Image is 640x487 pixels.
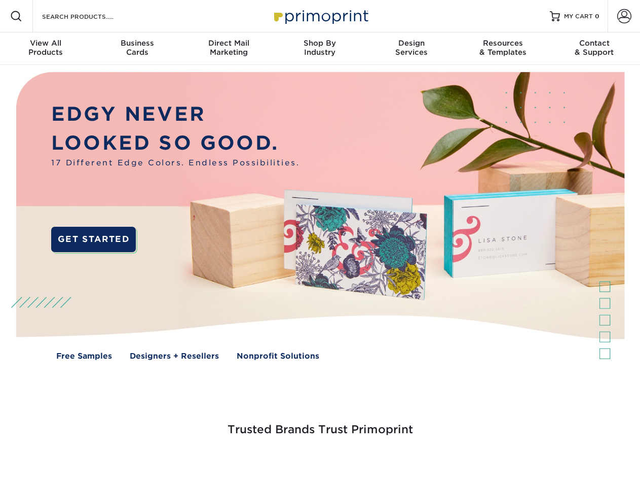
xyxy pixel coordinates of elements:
span: 0 [595,13,599,20]
a: BusinessCards [91,32,182,65]
a: Contact& Support [549,32,640,65]
div: & Templates [457,39,548,57]
a: Designers + Resellers [130,351,219,362]
img: Goodwill [547,463,548,463]
span: Design [366,39,457,48]
a: Shop ByIndustry [274,32,365,65]
span: 17 Different Edge Colors. Endless Possibilities. [51,157,299,169]
img: Freeform [152,463,153,463]
div: Marketing [183,39,274,57]
img: Amazon [451,463,451,463]
a: Free Samples [56,351,112,362]
div: Industry [274,39,365,57]
a: Direct MailMarketing [183,32,274,65]
span: Resources [457,39,548,48]
div: Services [366,39,457,57]
a: Nonprofit Solutions [237,351,319,362]
h3: Trusted Brands Trust Primoprint [24,399,617,448]
div: & Support [549,39,640,57]
a: GET STARTED [51,227,136,252]
img: Primoprint [270,5,371,27]
span: Shop By [274,39,365,48]
span: Business [91,39,182,48]
span: Direct Mail [183,39,274,48]
div: Cards [91,39,182,57]
input: SEARCH PRODUCTS..... [41,10,140,22]
a: Resources& Templates [457,32,548,65]
span: MY CART [564,12,593,21]
p: LOOKED SO GOOD. [51,129,299,158]
p: EDGY NEVER [51,100,299,129]
a: DesignServices [366,32,457,65]
span: Contact [549,39,640,48]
